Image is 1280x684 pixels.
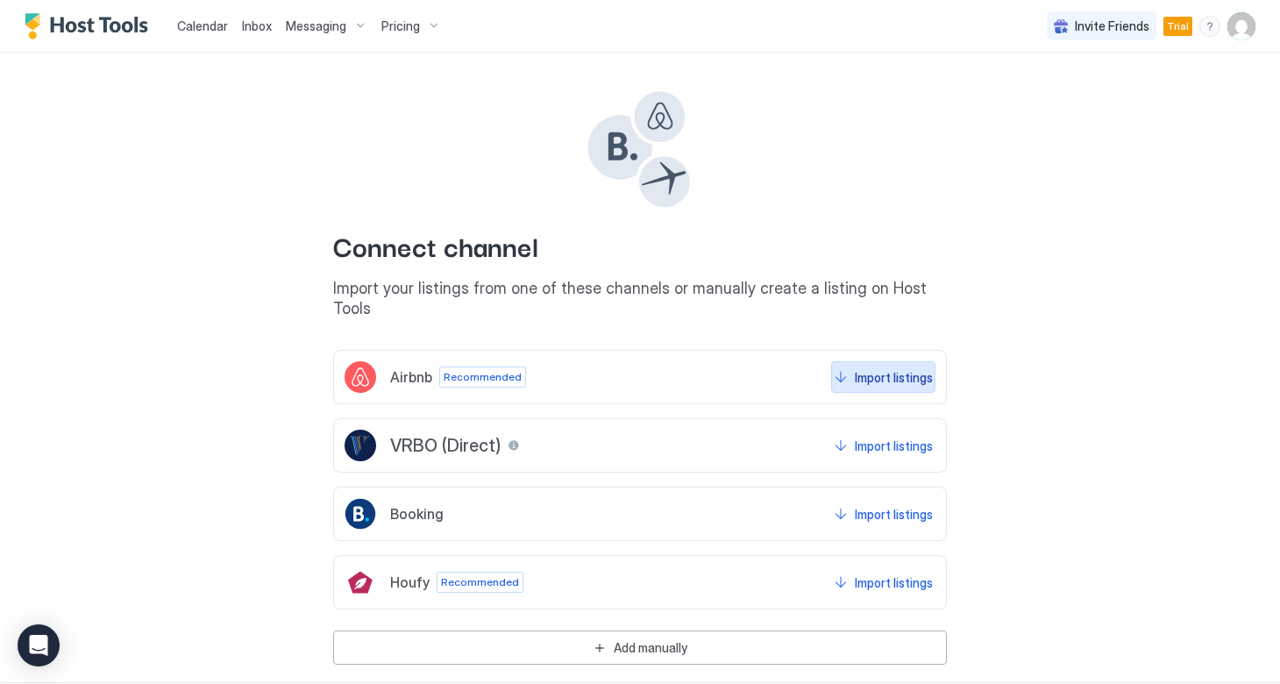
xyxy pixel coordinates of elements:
div: Add manually [614,638,687,657]
span: Calendar [177,18,228,33]
span: Connect channel [333,225,947,265]
div: Import listings [855,574,933,592]
span: Airbnb [390,368,432,386]
button: Add manually [333,631,947,665]
a: Inbox [242,17,272,35]
span: Booking [390,505,444,523]
div: Import listings [855,437,933,455]
span: Trial [1167,18,1189,34]
a: Host Tools Logo [25,13,156,39]
a: Calendar [177,17,228,35]
span: Houfy [390,574,430,591]
button: Import listings [831,430,935,461]
button: Import listings [831,361,935,393]
span: Import your listings from one of these channels or manually create a listing on Host Tools [333,279,947,318]
span: Recommended [441,574,519,590]
span: Messaging [286,18,346,34]
div: User profile [1227,12,1255,40]
span: Invite Friends [1075,18,1149,34]
div: Open Intercom Messenger [18,624,60,666]
span: Inbox [242,18,272,33]
span: Pricing [381,18,420,34]
span: VRBO (Direct) [390,435,501,457]
div: menu [1199,16,1220,37]
div: Import listings [855,505,933,524]
div: Import listings [855,368,933,387]
button: Import listings [831,498,935,530]
button: Import listings [831,566,935,598]
span: Recommended [444,369,522,385]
